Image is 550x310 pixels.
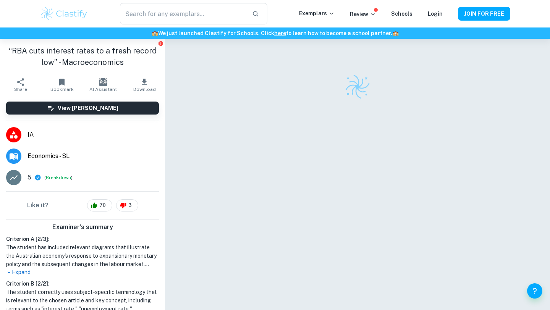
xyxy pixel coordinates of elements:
p: 5 [27,173,31,182]
h6: We just launched Clastify for Schools. Click to learn how to become a school partner. [2,29,548,37]
span: 🏫 [152,30,158,36]
button: Report issue [158,40,163,46]
div: 70 [87,199,112,212]
h6: Criterion A [ 2 / 3 ]: [6,235,159,243]
span: Share [14,87,27,92]
h1: “RBA cuts interest rates to a fresh record low” - Macroeconomics [6,45,159,68]
span: 70 [95,202,110,209]
img: Clastify logo [344,73,371,100]
a: Schools [391,11,412,17]
h6: Like it? [27,201,49,210]
span: AI Assistant [89,87,117,92]
button: Breakdown [46,174,71,181]
a: Login [428,11,443,17]
button: Help and Feedback [527,283,542,299]
span: Economics - SL [27,152,159,161]
button: AI Assistant [82,74,124,95]
p: Review [350,10,376,18]
span: Bookmark [50,87,74,92]
a: here [274,30,286,36]
img: Clastify logo [40,6,88,21]
h6: Examiner's summary [3,223,162,232]
button: JOIN FOR FREE [458,7,510,21]
span: IA [27,130,159,139]
h6: View [PERSON_NAME] [58,104,118,112]
span: Download [133,87,156,92]
span: 🏫 [392,30,399,36]
h1: The student has included relevant diagrams that illustrate the Australian economy's response to e... [6,243,159,268]
img: AI Assistant [99,78,107,86]
button: Download [124,74,165,95]
button: Bookmark [41,74,82,95]
div: 3 [116,199,138,212]
p: Exemplars [299,9,335,18]
button: View [PERSON_NAME] [6,102,159,115]
input: Search for any exemplars... [120,3,246,24]
span: 3 [124,202,136,209]
h6: Criterion B [ 2 / 2 ]: [6,279,159,288]
span: ( ) [44,174,73,181]
p: Expand [6,268,159,276]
